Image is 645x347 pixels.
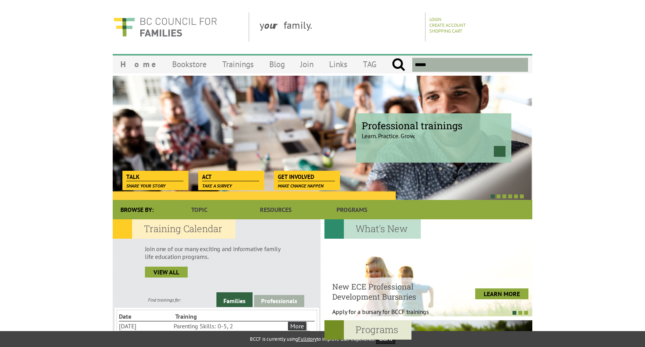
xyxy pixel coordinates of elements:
[362,119,506,132] span: Professional trainings
[237,200,314,219] a: Resources
[392,58,405,72] input: Submit
[119,321,172,331] li: [DATE]
[429,28,462,34] a: Shopping Cart
[202,183,232,189] span: Take a survey
[475,288,528,299] a: LEARN MORE
[122,171,187,182] a: Talk Share your story
[293,55,321,73] a: Join
[145,267,188,278] a: view all
[198,171,263,182] a: Act Take a survey
[298,336,317,342] a: Fullstory
[288,322,306,330] a: More
[113,297,216,303] div: Find trainings for:
[126,183,166,189] span: Share your story
[145,245,288,260] p: Join one of our many exciting and informative family life education programs.
[314,200,390,219] a: Programs
[332,308,448,323] p: Apply for a bursary for BCCF trainings West...
[278,183,324,189] span: Make change happen
[126,173,183,181] span: Talk
[429,22,466,28] a: Create Account
[355,55,384,73] a: TAG
[362,125,506,140] p: Learn. Practice. Grow.
[113,219,235,239] h2: Training Calendar
[429,16,441,22] a: Login
[113,12,218,42] img: BC Council for FAMILIES
[174,321,286,331] li: Parenting Skills: 0-5, 2
[216,292,253,307] a: Families
[278,173,335,181] span: Get Involved
[332,281,448,302] h4: New ECE Professional Development Bursaries
[113,55,164,73] a: Home
[274,171,339,182] a: Get Involved Make change happen
[113,200,161,219] div: Browse By:
[164,55,214,73] a: Bookstore
[202,173,259,181] span: Act
[175,312,230,321] li: Training
[264,19,284,31] strong: our
[161,200,237,219] a: Topic
[253,12,425,42] div: y family.
[214,55,261,73] a: Trainings
[321,55,355,73] a: Links
[324,320,411,340] h2: Programs
[261,55,293,73] a: Blog
[119,312,174,321] li: Date
[254,295,304,307] a: Professionals
[324,219,421,239] h2: What's New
